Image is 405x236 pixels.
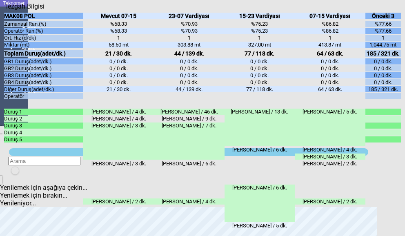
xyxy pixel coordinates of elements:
div: 303.88 mt [154,42,225,48]
div: 0 / 0 dk. [225,79,295,85]
div: %68.33 [83,28,154,34]
div: 77 / 118 dk. [225,86,295,92]
div: 0 / 0 dk. [154,65,225,71]
div: [PERSON_NAME] / 3 dk. [295,154,365,160]
div: Duruş 5 [4,136,83,142]
div: 0 / 0 dk. [365,58,401,65]
div: 0 / 0 dk. [225,58,295,65]
div: Diğer Duruş(adet/dk.) [4,86,83,92]
div: Tezgah Bilgisi [4,2,47,10]
div: 77 / 118 dk. [225,50,295,57]
div: GB4 Duruş(adet/dk.) [4,79,83,85]
div: 21 / 30 dk. [83,86,154,92]
div: %86.82 [295,21,365,27]
div: 0 / 0 dk. [154,72,225,78]
div: 1 [225,35,295,41]
div: [PERSON_NAME] / 4 dk. [154,198,225,205]
div: [PERSON_NAME] / 9 dk. [154,116,225,122]
div: Önceki 3 [365,13,401,19]
div: 0 / 0 dk. [365,72,401,78]
div: 0 / 0 dk. [225,72,295,78]
div: [PERSON_NAME] / 6 dk. [154,160,225,198]
div: 413.87 mt [295,42,365,48]
div: Zamansal Ran.(%) [4,21,83,27]
div: Operatör [4,93,83,99]
div: 44 / 139 dk. [154,86,225,92]
div: Duruş 1 [4,109,83,115]
div: %75.23 [225,21,295,27]
div: 0 / 0 dk. [295,79,365,85]
div: 185 / 321 dk. [365,86,401,92]
div: %86.82 [295,28,365,34]
div: 0 / 0 dk. [295,72,365,78]
div: Duruş 3 [4,122,83,129]
div: [PERSON_NAME] / 4 dk. [83,109,154,115]
div: Miktar (mt) [4,42,83,48]
div: GB3 Duruş(adet/dk.) [4,72,83,78]
div: [PERSON_NAME] / 6 dk. [225,147,295,184]
div: 0 / 0 dk. [154,79,225,85]
div: 0 / 0 dk. [154,58,225,65]
div: Toplam Duruş(adet/dk.) [4,50,83,57]
div: %68.33 [83,21,154,27]
div: 0 / 0 dk. [83,65,154,71]
div: Duruş 2 [4,116,83,122]
div: [PERSON_NAME] / 3 dk. [83,160,154,198]
div: 0 / 0 dk. [295,58,365,65]
div: %77.66 [365,21,401,27]
div: [PERSON_NAME] / 13 dk. [225,109,295,146]
div: 0 / 0 dk. [365,79,401,85]
div: 58.50 mt [83,42,154,48]
div: GB1 Duruş(adet/dk.) [4,58,83,65]
div: %70.93 [154,21,225,27]
div: 64 / 63 dk. [295,86,365,92]
div: GB2 Duruş(adet/dk.) [4,65,83,71]
div: 0 / 0 dk. [83,72,154,78]
div: [PERSON_NAME] / 46 dk. [154,109,225,115]
div: 1 [365,35,401,41]
div: 1 [295,35,365,41]
div: 0 / 0 dk. [295,65,365,71]
div: Mevcut 07-15 [83,13,154,19]
div: 23-07 Vardiyası [154,13,225,19]
div: Duruş 4 [4,129,83,136]
div: 15-23 Vardiyası [225,13,295,19]
div: 0 / 0 dk. [225,65,295,71]
div: 07-15 Vardiyası [295,13,365,19]
div: 0 / 0 dk. [83,58,154,65]
div: MAK08 POL [4,13,83,19]
div: 1,044.75 mt [365,42,401,48]
div: [PERSON_NAME] / 6 dk. [225,185,295,222]
div: 185 / 321 dk. [365,50,401,57]
div: 44 / 139 dk. [154,50,225,57]
div: [PERSON_NAME] / 2 dk. [295,160,365,198]
div: 21 / 30 dk. [83,50,154,57]
div: [PERSON_NAME] / 5 dk. [295,109,365,146]
div: Ort. Hız (d/dk) [4,35,83,41]
div: [PERSON_NAME] / 2 dk. [295,198,365,205]
div: 0 / 0 dk. [365,65,401,71]
div: %75.23 [225,28,295,34]
div: [PERSON_NAME] / 4 dk. [83,116,154,122]
div: 327.00 mt [225,42,295,48]
div: [PERSON_NAME] / 4 dk. [295,147,365,153]
div: 64 / 63 dk. [295,50,365,57]
div: 1 [154,35,225,41]
div: 1 [83,35,154,41]
div: %77.66 [365,28,401,34]
div: [PERSON_NAME] / 2 dk. [83,198,154,205]
div: [PERSON_NAME] / 7 dk. [154,122,225,160]
div: %70.93 [154,28,225,34]
div: 0 / 0 dk. [83,79,154,85]
div: [PERSON_NAME] / 3 dk. [83,122,154,160]
div: Operatör Ran.(%) [4,28,83,34]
